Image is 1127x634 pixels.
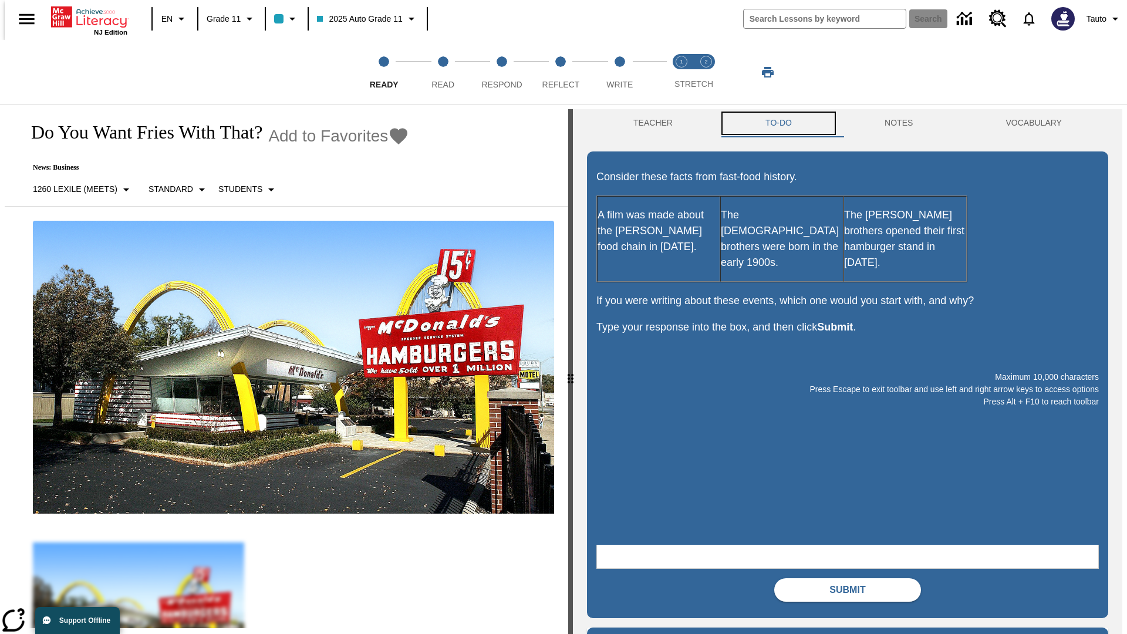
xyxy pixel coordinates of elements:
[5,109,568,628] div: reading
[1014,4,1044,34] a: Notifications
[33,221,554,514] img: One of the first McDonald's stores, with the iconic red sign and golden arches.
[664,40,699,104] button: Stretch Read step 1 of 2
[719,109,838,137] button: TO-DO
[156,8,194,29] button: Language: EN, Select a language
[596,383,1099,396] p: Press Escape to exit toolbar and use left and right arrow keys to access options
[5,9,171,20] body: Maximum 10,000 characters Press Escape to exit toolbar and use left and right arrow keys to acces...
[9,2,44,36] button: Open side menu
[959,109,1108,137] button: VOCABULARY
[268,127,388,146] span: Add to Favorites
[161,13,173,25] span: EN
[598,207,720,255] p: A film was made about the [PERSON_NAME] food chain in [DATE].
[94,29,127,36] span: NJ Edition
[774,578,921,602] button: Submit
[587,109,719,137] button: Teacher
[606,80,633,89] span: Write
[744,9,906,28] input: search field
[481,80,522,89] span: Respond
[596,371,1099,383] p: Maximum 10,000 characters
[317,13,402,25] span: 2025 Auto Grade 11
[269,8,304,29] button: Class color is light blue. Change class color
[207,13,241,25] span: Grade 11
[596,293,1099,309] p: If you were writing about these events, which one would you start with, and why?
[587,109,1108,137] div: Instructional Panel Tabs
[542,80,580,89] span: Reflect
[568,109,573,634] div: Press Enter or Spacebar and then press right and left arrow keys to move the slider
[59,616,110,625] span: Support Offline
[149,183,193,195] p: Standard
[409,40,477,104] button: Read step 2 of 5
[674,79,713,89] span: STRETCH
[596,396,1099,408] p: Press Alt + F10 to reach toolbar
[817,321,853,333] strong: Submit
[1082,8,1127,29] button: Profile/Settings
[586,40,654,104] button: Write step 5 of 5
[28,179,138,200] button: Select Lexile, 1260 Lexile (Meets)
[838,109,959,137] button: NOTES
[596,169,1099,185] p: Consider these facts from fast-food history.
[680,59,683,65] text: 1
[202,8,261,29] button: Grade: Grade 11, Select a grade
[19,163,409,172] p: News: Business
[982,3,1014,35] a: Resource Center, Will open in new tab
[51,4,127,36] div: Home
[527,40,595,104] button: Reflect step 4 of 5
[370,80,399,89] span: Ready
[689,40,723,104] button: Stretch Respond step 2 of 2
[1044,4,1082,34] button: Select a new avatar
[1051,7,1075,31] img: Avatar
[749,62,787,83] button: Print
[721,207,843,271] p: The [DEMOGRAPHIC_DATA] brothers were born in the early 1900s.
[33,183,117,195] p: 1260 Lexile (Meets)
[431,80,454,89] span: Read
[35,607,120,634] button: Support Offline
[214,179,283,200] button: Select Student
[950,3,982,35] a: Data Center
[704,59,707,65] text: 2
[596,319,1099,335] p: Type your response into the box, and then click .
[1086,13,1106,25] span: Tauto
[144,179,214,200] button: Scaffolds, Standard
[468,40,536,104] button: Respond step 3 of 5
[19,122,262,143] h1: Do You Want Fries With That?
[268,126,409,146] button: Add to Favorites - Do You Want Fries With That?
[350,40,418,104] button: Ready step 1 of 5
[573,109,1122,634] div: activity
[218,183,262,195] p: Students
[312,8,423,29] button: Class: 2025 Auto Grade 11, Select your class
[844,207,966,271] p: The [PERSON_NAME] brothers opened their first hamburger stand in [DATE].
